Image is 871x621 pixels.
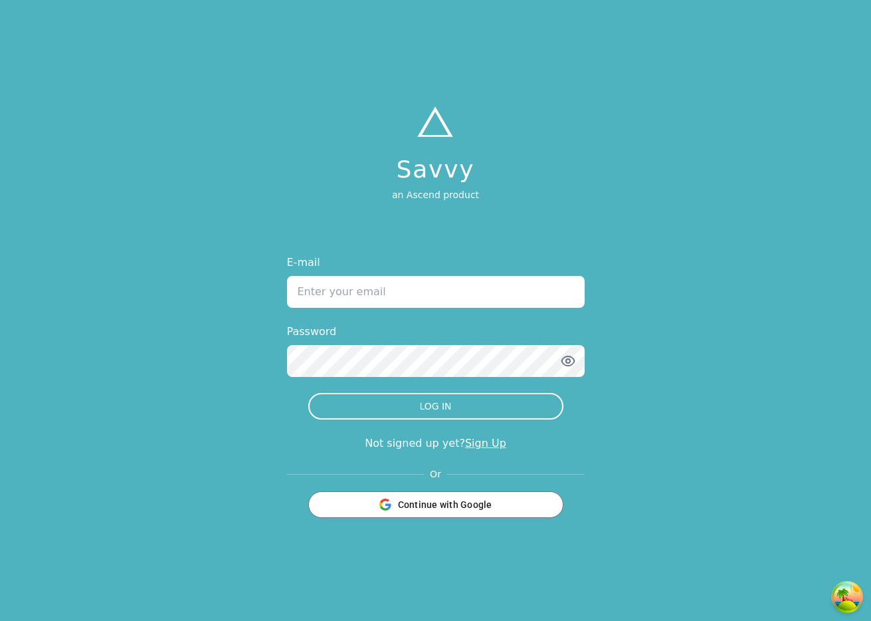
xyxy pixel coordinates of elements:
[465,437,506,449] a: Sign Up
[398,498,492,511] span: Continue with Google
[287,276,585,308] input: Enter your email
[287,255,585,271] label: E-mail
[392,156,479,183] h1: Savvy
[392,188,479,201] p: an Ascend product
[308,393,563,420] button: LOG IN
[425,467,446,481] span: Or
[834,584,860,610] button: Open Tanstack query devtools
[287,324,585,340] label: Password
[365,437,465,449] span: Not signed up yet?
[308,491,563,518] button: Continue with Google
